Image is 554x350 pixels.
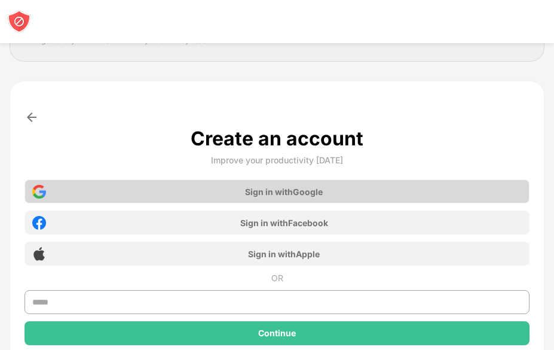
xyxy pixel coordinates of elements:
div: Continue [258,328,296,338]
div: Improve your productivity [DATE] [211,155,343,165]
img: apple-icon.png [32,247,46,261]
div: Sign in with Facebook [240,218,328,228]
div: Create an account [191,127,363,150]
div: Sign in with Google [245,187,323,197]
img: arrow-back.svg [25,110,39,124]
div: OR [271,273,283,283]
img: facebook-icon.png [32,216,46,230]
img: google-icon.png [32,185,46,199]
div: Sign in with Apple [248,249,320,259]
img: blocksite-icon-white.svg [7,10,31,34]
